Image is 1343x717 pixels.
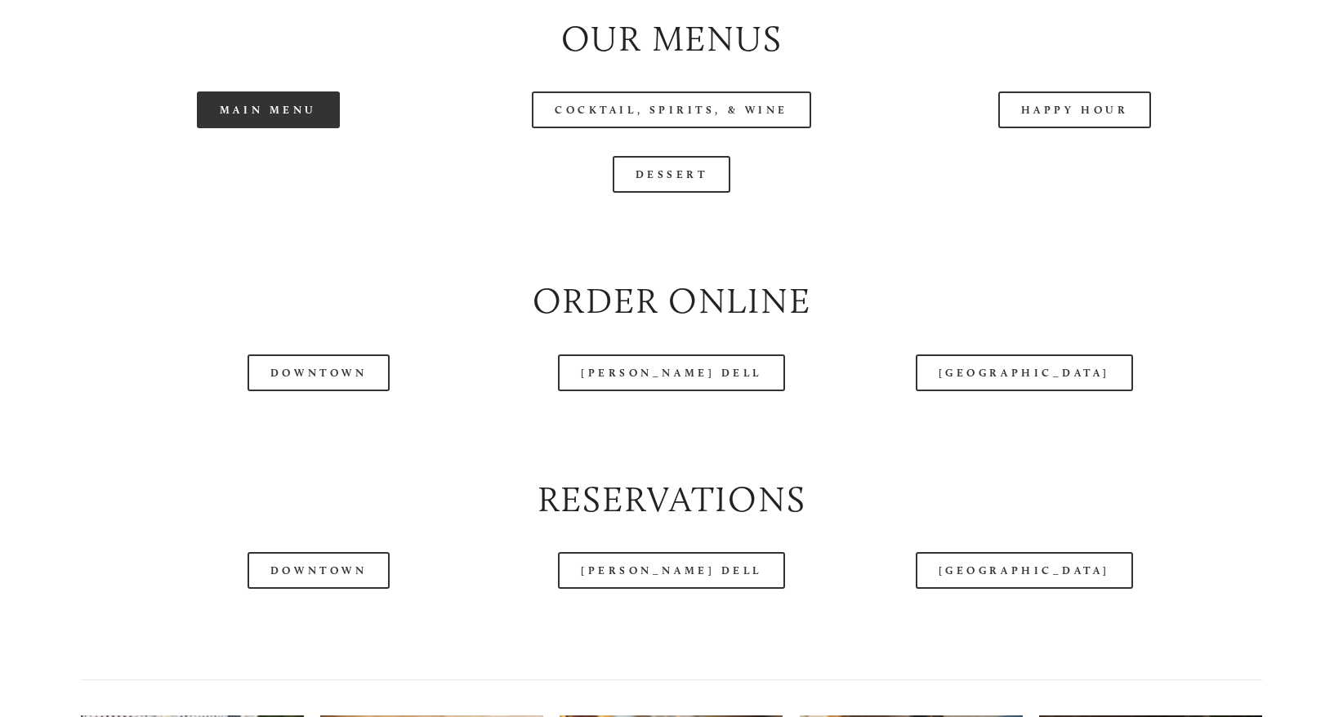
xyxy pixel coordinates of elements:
[81,474,1263,524] h2: Reservations
[558,354,785,391] a: [PERSON_NAME] Dell
[558,552,785,589] a: [PERSON_NAME] Dell
[916,552,1133,589] a: [GEOGRAPHIC_DATA]
[81,276,1263,326] h2: Order Online
[916,354,1133,391] a: [GEOGRAPHIC_DATA]
[248,354,390,391] a: Downtown
[248,552,390,589] a: Downtown
[613,156,731,193] a: Dessert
